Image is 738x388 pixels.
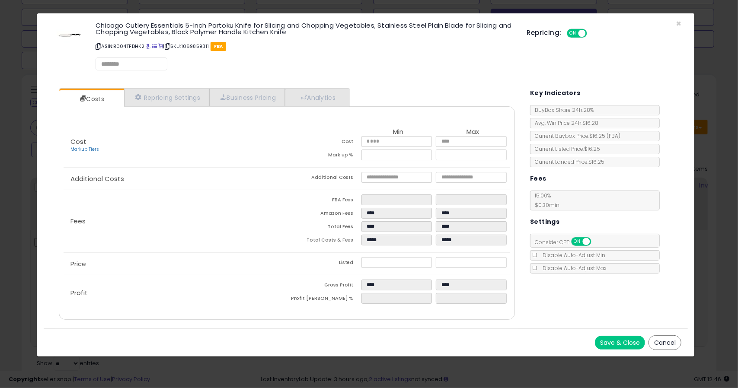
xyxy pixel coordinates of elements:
[607,132,620,140] span: ( FBA )
[530,119,598,127] span: Avg. Win Price 24h: $16.28
[585,30,599,37] span: OFF
[211,42,227,51] span: FBA
[649,335,681,350] button: Cancel
[64,218,287,225] p: Fees
[287,235,361,248] td: Total Costs & Fees
[64,261,287,267] p: Price
[287,136,361,149] td: Cost
[538,251,605,259] span: Disable Auto-Adjust Min
[70,146,99,153] a: Markup Tiers
[530,106,594,114] span: BuyBox Share 24h: 28%
[64,289,287,296] p: Profit
[287,257,361,270] td: Listed
[595,336,645,350] button: Save & Close
[676,17,681,30] span: ×
[538,264,607,272] span: Disable Auto-Adjust Max
[530,132,620,140] span: Current Buybox Price:
[590,238,604,245] span: OFF
[568,30,578,37] span: ON
[361,128,436,136] th: Min
[530,216,559,227] h5: Settings
[285,89,349,106] a: Analytics
[436,128,510,136] th: Max
[530,239,603,246] span: Consider CPT:
[64,175,287,182] p: Additional Costs
[572,238,583,245] span: ON
[287,149,361,163] td: Mark up %
[530,201,559,209] span: $0.30 min
[530,173,546,184] h5: Fees
[158,43,163,50] a: Your listing only
[527,29,562,36] h5: Repricing:
[530,192,559,209] span: 15.00 %
[287,280,361,293] td: Gross Profit
[287,194,361,208] td: FBA Fees
[59,90,123,108] a: Costs
[209,89,285,106] a: Business Pricing
[152,43,157,50] a: All offer listings
[124,89,210,106] a: Repricing Settings
[96,22,514,35] h3: Chicago Cutlery Essentials 5-Inch Partoku Knife for Slicing and Chopping Vegetables, Stainless St...
[57,22,83,48] img: 219AKLULTML._SL60_.jpg
[287,293,361,306] td: Profit [PERSON_NAME] %
[530,158,604,165] span: Current Landed Price: $16.25
[589,132,620,140] span: $16.25
[530,145,600,153] span: Current Listed Price: $16.25
[146,43,151,50] a: BuyBox page
[287,208,361,221] td: Amazon Fees
[287,172,361,185] td: Additional Costs
[287,221,361,235] td: Total Fees
[96,39,514,53] p: ASIN: B004TFDHK2 | SKU: 1069859311
[64,138,287,153] p: Cost
[530,88,581,99] h5: Key Indicators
